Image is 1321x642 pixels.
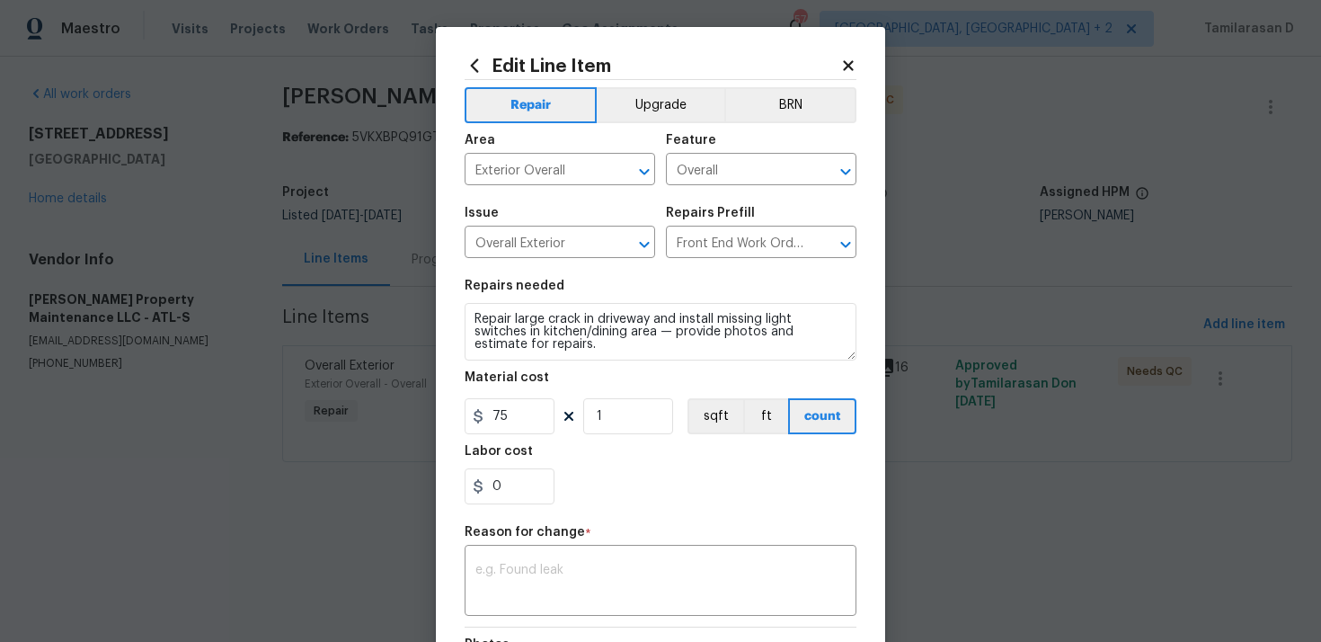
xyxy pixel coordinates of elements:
button: count [788,398,856,434]
button: BRN [724,87,856,123]
h5: Material cost [465,371,549,384]
h5: Labor cost [465,445,533,458]
h5: Issue [465,207,499,219]
button: sqft [687,398,743,434]
textarea: Repair large crack in driveway and install missing light switches in kitchen/dining area — provid... [465,303,856,361]
button: Repair [465,87,597,123]
h5: Repairs Prefill [666,207,755,219]
h5: Repairs needed [465,280,564,292]
h5: Area [465,134,495,147]
button: Upgrade [597,87,725,123]
h2: Edit Line Item [465,56,840,76]
button: Open [632,232,657,257]
button: Open [833,232,858,257]
button: ft [743,398,788,434]
h5: Feature [666,134,716,147]
button: Open [632,159,657,184]
button: Open [833,159,858,184]
h5: Reason for change [465,526,585,539]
